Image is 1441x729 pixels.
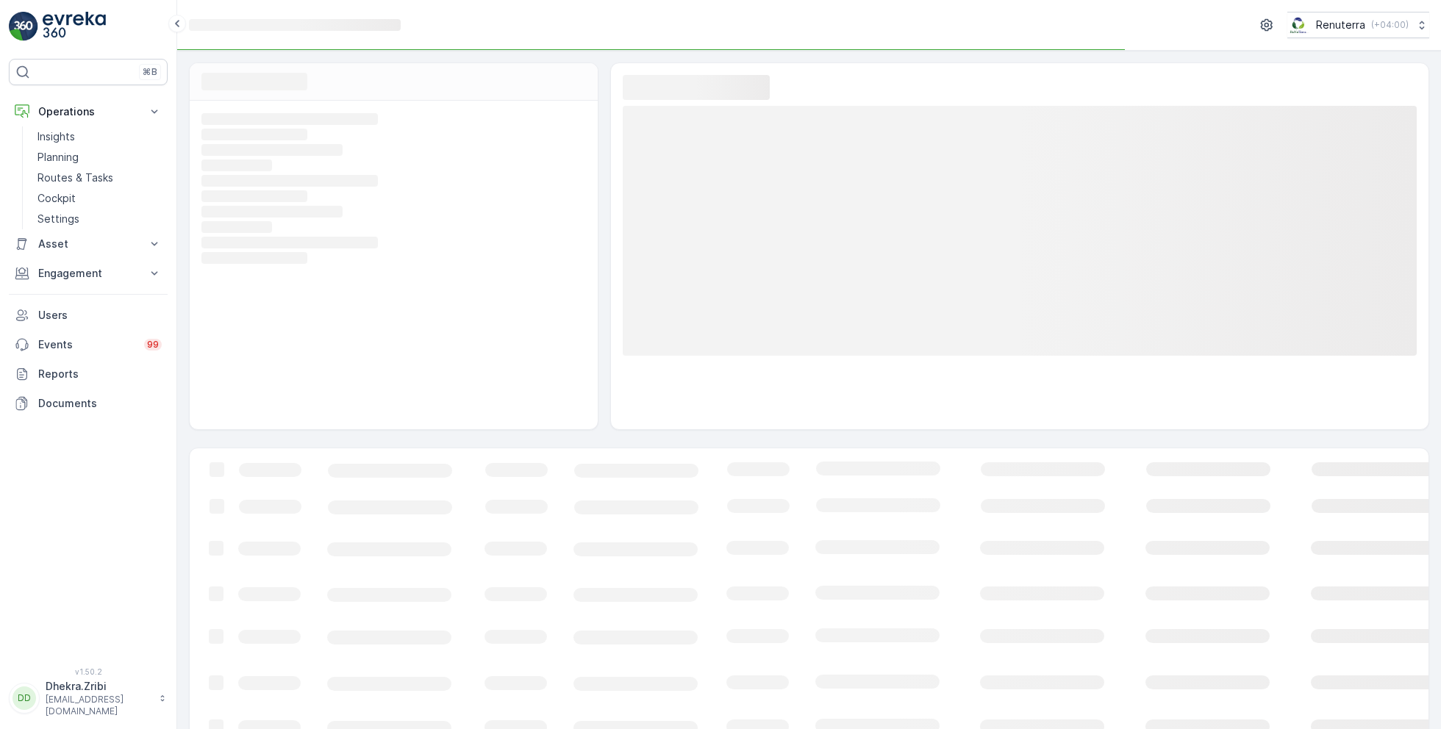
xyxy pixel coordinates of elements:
p: Insights [37,129,75,144]
img: logo [9,12,38,41]
p: Engagement [38,266,138,281]
button: Operations [9,97,168,126]
a: Users [9,301,168,330]
span: v 1.50.2 [9,667,168,676]
a: Planning [32,147,168,168]
p: Asset [38,237,138,251]
button: Asset [9,229,168,259]
div: DD [12,686,36,710]
button: Renuterra(+04:00) [1287,12,1429,38]
p: Renuterra [1316,18,1365,32]
p: Routes & Tasks [37,170,113,185]
p: Dhekra.Zribi [46,679,151,694]
button: Engagement [9,259,168,288]
p: Users [38,308,162,323]
a: Events99 [9,330,168,359]
a: Cockpit [32,188,168,209]
p: 99 [147,339,159,351]
a: Documents [9,389,168,418]
p: Cockpit [37,191,76,206]
a: Routes & Tasks [32,168,168,188]
p: [EMAIL_ADDRESS][DOMAIN_NAME] [46,694,151,717]
p: ⌘B [143,66,157,78]
p: Operations [38,104,138,119]
p: ( +04:00 ) [1371,19,1409,31]
p: Reports [38,367,162,381]
img: Screenshot_2024-07-26_at_13.33.01.png [1287,17,1310,33]
button: DDDhekra.Zribi[EMAIL_ADDRESS][DOMAIN_NAME] [9,679,168,717]
img: logo_light-DOdMpM7g.png [43,12,106,41]
p: Events [38,337,135,352]
a: Reports [9,359,168,389]
a: Insights [32,126,168,147]
p: Planning [37,150,79,165]
a: Settings [32,209,168,229]
p: Settings [37,212,79,226]
p: Documents [38,396,162,411]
